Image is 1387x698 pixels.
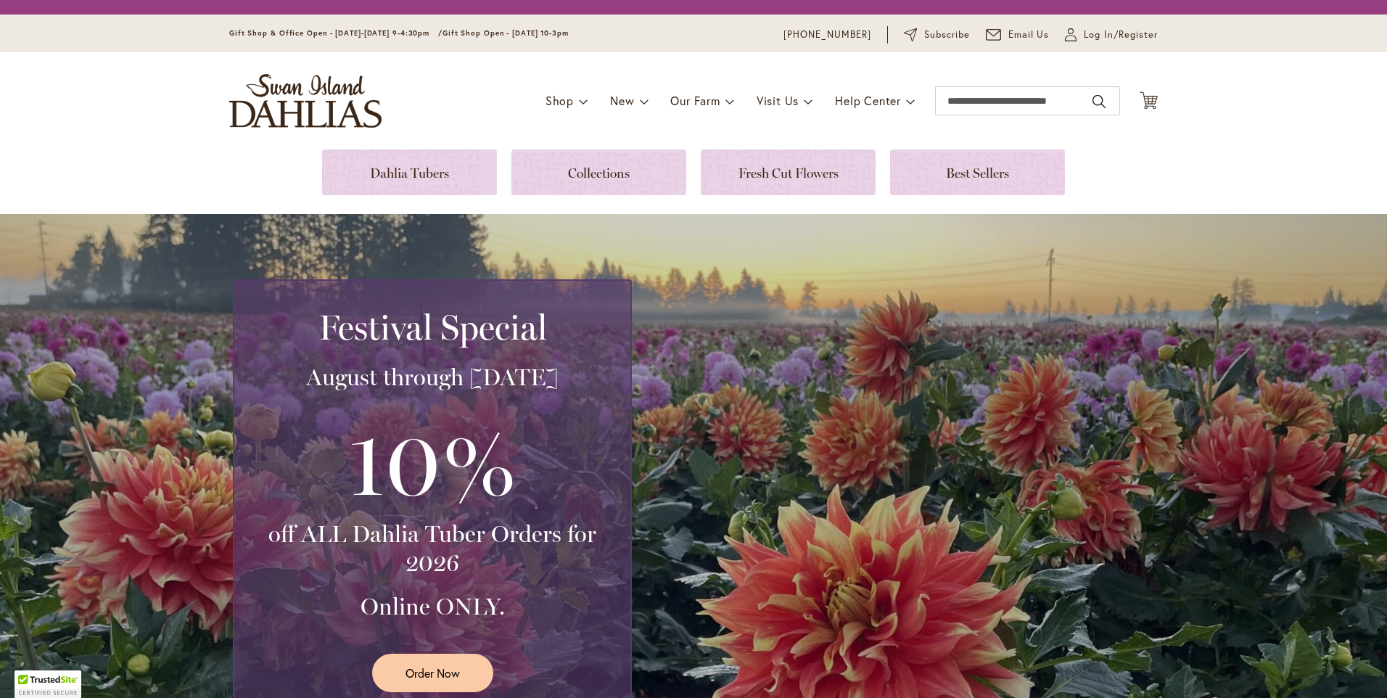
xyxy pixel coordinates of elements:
span: Shop [546,93,574,108]
h3: August through [DATE] [252,363,613,392]
h3: Online ONLY. [252,592,613,621]
h3: 10% [252,406,613,520]
a: [PHONE_NUMBER] [783,28,871,42]
span: Order Now [406,665,460,681]
span: Our Farm [670,93,720,108]
button: Search [1092,90,1106,113]
span: Gift Shop Open - [DATE] 10-3pm [443,28,569,38]
span: Visit Us [757,93,799,108]
div: TrustedSite Certified [15,670,81,698]
h3: off ALL Dahlia Tuber Orders for 2026 [252,520,613,578]
span: Email Us [1008,28,1050,42]
a: Email Us [986,28,1050,42]
a: Subscribe [904,28,970,42]
a: Log In/Register [1065,28,1158,42]
span: Help Center [835,93,901,108]
span: Gift Shop & Office Open - [DATE]-[DATE] 9-4:30pm / [229,28,443,38]
a: store logo [229,74,382,128]
span: Log In/Register [1084,28,1158,42]
span: New [610,93,634,108]
a: Order Now [372,654,493,692]
span: Subscribe [924,28,970,42]
h2: Festival Special [252,307,613,348]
